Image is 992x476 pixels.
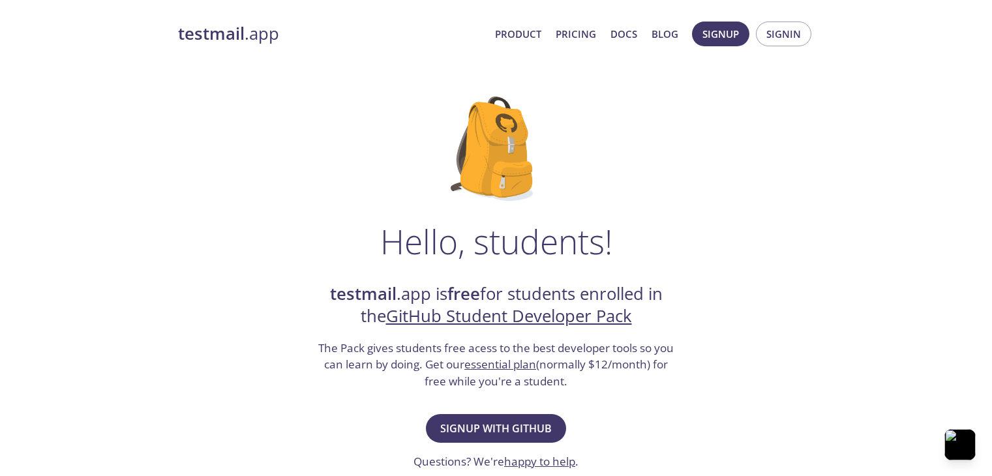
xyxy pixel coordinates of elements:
span: Signin [766,25,801,42]
span: Signup [702,25,739,42]
a: essential plan [464,357,536,372]
button: Signup with GitHub [426,414,566,443]
span: Signup with GitHub [440,419,552,438]
a: Docs [610,25,637,42]
a: Pricing [556,25,596,42]
img: github-student-backpack.png [451,97,541,201]
button: Signup [692,22,749,46]
a: Blog [652,25,678,42]
strong: testmail [178,22,245,45]
a: Product [495,25,541,42]
a: happy to help [504,454,575,469]
a: testmail.app [178,23,485,45]
strong: free [447,282,480,305]
h3: The Pack gives students free acess to the best developer tools so you can learn by doing. Get our... [317,340,676,390]
h3: Questions? We're . [413,453,579,470]
a: GitHub Student Developer Pack [386,305,632,327]
strong: testmail [330,282,397,305]
h2: .app is for students enrolled in the [317,283,676,328]
h1: Hello, students! [380,222,612,261]
button: Signin [756,22,811,46]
